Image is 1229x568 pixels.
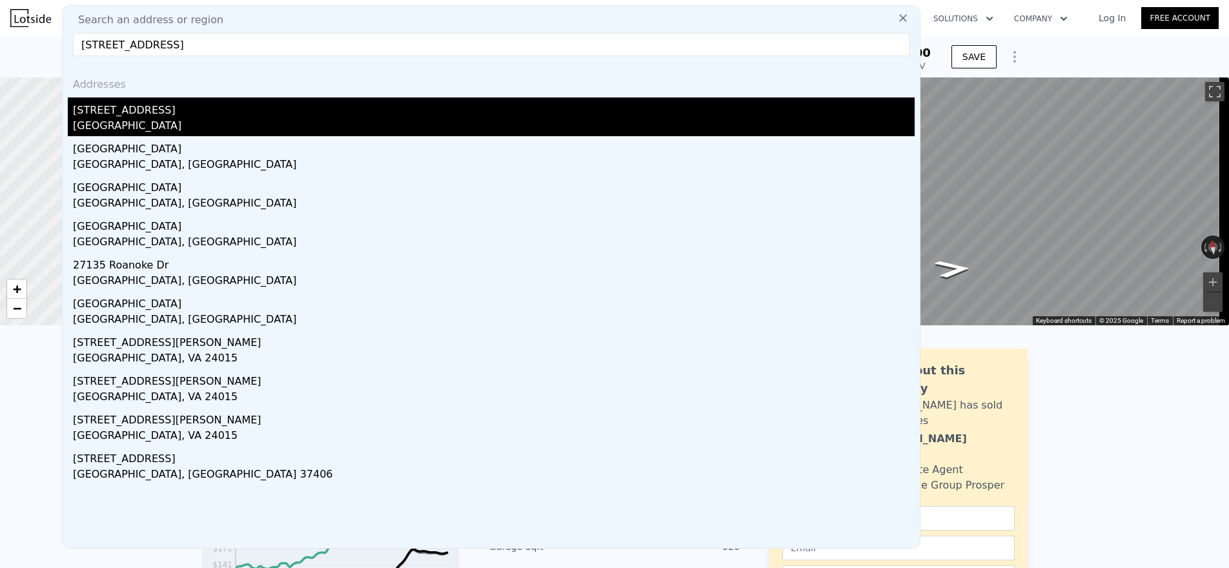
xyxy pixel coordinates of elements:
[10,9,51,27] img: Lotside
[13,281,21,297] span: +
[73,234,915,252] div: [GEOGRAPHIC_DATA], [GEOGRAPHIC_DATA]
[7,279,26,299] a: Zoom in
[923,7,1004,30] button: Solutions
[7,299,26,318] a: Zoom out
[1099,317,1143,324] span: © 2025 Google
[1218,236,1225,259] button: Rotate clockwise
[73,214,915,234] div: [GEOGRAPHIC_DATA]
[73,291,915,312] div: [GEOGRAPHIC_DATA]
[871,398,1015,429] div: [PERSON_NAME] has sold 129 homes
[68,12,223,28] span: Search an address or region
[73,97,915,118] div: [STREET_ADDRESS]
[1203,292,1223,312] button: Zoom out
[73,33,909,56] input: Enter an address, city, region, neighborhood or zip code
[871,478,1004,493] div: Realty One Group Prosper
[1177,317,1225,324] a: Report a problem
[13,300,21,316] span: −
[73,350,915,369] div: [GEOGRAPHIC_DATA], VA 24015
[73,175,915,196] div: [GEOGRAPHIC_DATA]
[73,467,915,485] div: [GEOGRAPHIC_DATA], [GEOGRAPHIC_DATA] 37406
[1141,7,1219,29] a: Free Account
[1083,12,1141,25] a: Log In
[68,66,915,97] div: Addresses
[73,196,915,214] div: [GEOGRAPHIC_DATA], [GEOGRAPHIC_DATA]
[73,312,915,330] div: [GEOGRAPHIC_DATA], [GEOGRAPHIC_DATA]
[73,369,915,389] div: [STREET_ADDRESS][PERSON_NAME]
[919,256,988,283] path: Go East, Blakeley Dr
[871,361,1015,398] div: Ask about this property
[1201,236,1208,259] button: Rotate counterclockwise
[1002,44,1028,70] button: Show Options
[73,407,915,428] div: [STREET_ADDRESS][PERSON_NAME]
[951,45,997,68] button: SAVE
[1036,316,1092,325] button: Keyboard shortcuts
[73,118,915,136] div: [GEOGRAPHIC_DATA]
[73,330,915,350] div: [STREET_ADDRESS][PERSON_NAME]
[73,273,915,291] div: [GEOGRAPHIC_DATA], [GEOGRAPHIC_DATA]
[1205,82,1224,101] button: Toggle fullscreen view
[73,389,915,407] div: [GEOGRAPHIC_DATA], VA 24015
[1004,7,1078,30] button: Company
[73,136,915,157] div: [GEOGRAPHIC_DATA]
[871,431,1015,462] div: [PERSON_NAME] Narayan
[73,428,915,446] div: [GEOGRAPHIC_DATA], VA 24015
[1151,317,1169,324] a: Terms (opens in new tab)
[73,157,915,175] div: [GEOGRAPHIC_DATA], [GEOGRAPHIC_DATA]
[1206,235,1219,259] button: Reset the view
[73,446,915,467] div: [STREET_ADDRESS]
[1203,272,1223,292] button: Zoom in
[212,544,232,553] tspan: $171
[73,252,915,273] div: 27135 Roanoke Dr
